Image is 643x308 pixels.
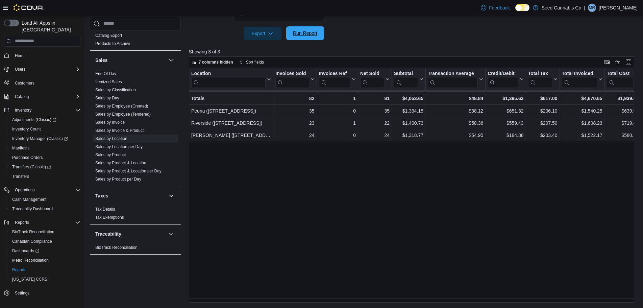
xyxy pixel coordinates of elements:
button: Inventory [1,105,83,115]
button: Manifests [7,143,83,153]
span: Sales by Invoice [95,120,125,125]
div: $184.88 [488,131,523,139]
div: $559.43 [488,119,523,127]
span: Settings [15,290,29,296]
button: Sales [167,56,175,64]
div: $48.84 [428,94,483,102]
button: Transaction Average [428,70,483,88]
span: Transfers [12,174,29,179]
p: Showing 3 of 3 [189,48,639,55]
div: Invoices Ref [319,70,350,77]
button: Location [191,70,271,88]
span: Purchase Orders [12,155,43,160]
span: Sales by Employee (Tendered) [95,112,151,117]
button: Traceabilty Dashboard [7,204,83,214]
a: Catalog Export [95,33,122,38]
div: Transaction Average [428,70,478,88]
a: Adjustments (Classic) [7,115,83,124]
a: Transfers [9,172,32,181]
button: Traceability [167,230,175,238]
div: $1,400.73 [394,119,423,127]
span: Dashboards [12,248,39,254]
a: Transfers (Classic) [9,163,54,171]
div: Taxes [90,205,181,224]
span: 7 columns hidden [199,60,233,65]
a: Sales by Product [95,152,126,157]
a: Sales by Product & Location per Day [95,169,162,173]
span: Sales by Day [95,95,119,101]
div: Net Sold [360,70,384,88]
span: Load All Apps in [GEOGRAPHIC_DATA] [19,20,80,33]
button: Catalog [1,92,83,101]
div: $1,540.25 [562,107,602,115]
span: Inventory Manager (Classic) [9,135,80,143]
a: Inventory Manager (Classic) [9,135,71,143]
button: Enter fullscreen [624,58,633,66]
button: Taxes [167,192,175,200]
div: 0 [319,131,355,139]
div: $4,670.65 [562,94,602,102]
button: Purchase Orders [7,153,83,162]
span: Adjustments (Classic) [9,116,80,124]
span: Metrc Reconciliation [12,258,49,263]
a: Sales by Employee (Created) [95,104,148,109]
a: Home [12,52,28,60]
span: Reports [9,266,80,274]
span: Sales by Product per Day [95,176,141,182]
h3: Taxes [95,192,108,199]
a: Sales by Product & Location [95,161,146,165]
span: Transfers (Classic) [9,163,80,171]
a: Transfers (Classic) [7,162,83,172]
a: Canadian Compliance [9,237,55,245]
a: Inventory Manager (Classic) [7,134,83,143]
div: 22 [360,119,390,127]
div: Total Invoiced [562,70,597,88]
button: Subtotal [394,70,423,88]
button: Canadian Compliance [7,237,83,246]
span: Transfers [9,172,80,181]
button: Invoices Sold [275,70,314,88]
div: Total Invoiced [562,70,597,77]
span: Customers [12,79,80,87]
span: Canadian Compliance [9,237,80,245]
div: 24 [360,131,390,139]
button: Inventory Count [7,124,83,134]
a: Reports [9,266,29,274]
a: Itemized Sales [95,79,122,84]
button: Display options [614,58,622,66]
button: Reports [7,265,83,275]
button: Run Report [286,26,324,40]
div: Subtotal [394,70,418,77]
span: Canadian Compliance [12,239,52,244]
div: 1 [319,119,355,127]
span: Inventory Count [9,125,80,133]
div: $639.94 [607,107,638,115]
div: Invoices Sold [275,70,309,77]
img: Cova [14,4,44,11]
span: Sales by Invoice & Product [95,128,144,133]
a: Traceabilty Dashboard [9,205,55,213]
p: | [584,4,585,12]
button: Customers [1,78,83,88]
span: Traceabilty Dashboard [12,206,53,212]
span: Feedback [489,4,510,11]
button: [US_STATE] CCRS [7,275,83,284]
span: Transfers (Classic) [12,164,51,170]
div: Location [191,70,266,77]
span: Purchase Orders [9,153,80,162]
div: $54.95 [428,131,483,139]
div: 24 [275,131,314,139]
div: $38.12 [428,107,483,115]
div: $1,939.46 [607,94,638,102]
span: Customers [15,80,34,86]
a: Products to Archive [95,41,130,46]
div: $1,395.63 [488,94,523,102]
button: Metrc Reconciliation [7,256,83,265]
div: 35 [360,107,390,115]
h3: Traceability [95,231,121,237]
div: Credit/Debit [488,70,518,88]
div: Subtotal [394,70,418,88]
